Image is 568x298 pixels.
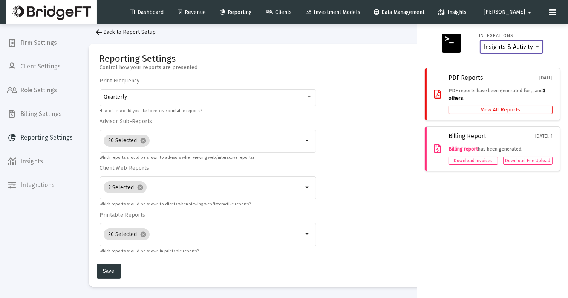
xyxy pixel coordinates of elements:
[171,5,212,20] a: Revenue
[214,5,258,20] a: Reporting
[432,5,473,20] a: Insights
[12,5,91,20] img: Dashboard
[266,9,292,15] span: Clients
[475,5,543,20] button: [PERSON_NAME]
[300,5,366,20] a: Investment Models
[374,9,424,15] span: Data Management
[306,9,360,15] span: Investment Models
[438,9,467,15] span: Insights
[124,5,170,20] a: Dashboard
[484,9,525,15] span: [PERSON_NAME]
[368,5,430,20] a: Data Management
[178,9,206,15] span: Revenue
[260,5,298,20] a: Clients
[525,5,534,20] mat-icon: arrow_drop_down
[130,9,164,15] span: Dashboard
[220,9,252,15] span: Reporting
